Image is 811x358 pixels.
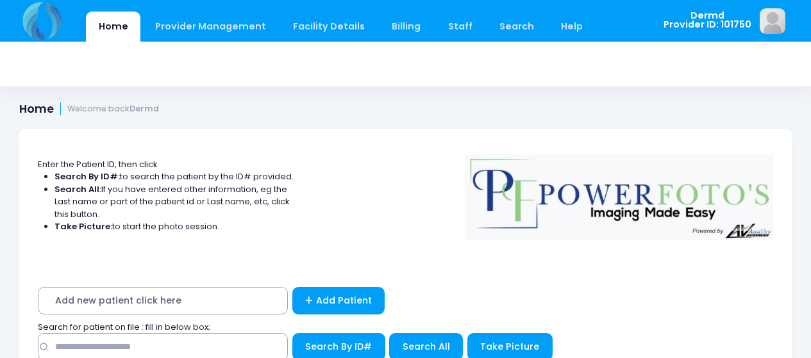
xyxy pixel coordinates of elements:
[54,220,112,232] strong: Take Picture:
[19,102,159,116] h1: Home
[142,12,278,42] a: Provider Management
[480,340,539,353] span: Take Picture
[130,103,159,114] strong: Dermd
[38,158,158,170] span: Enter the Patient ID, then click
[435,12,485,42] a: Staff
[403,340,450,353] span: Search All
[54,183,101,195] strong: Search All:
[664,11,751,29] span: Dermd Provider ID: 101750
[86,12,140,42] a: Home
[54,170,120,183] strong: Search By ID#:
[487,12,546,42] a: Search
[67,104,159,114] small: Welcome back
[305,340,372,353] span: Search By ID#
[380,12,433,42] a: Billing
[459,145,780,240] img: Logo
[38,321,210,333] span: Search for patient on file : fill in below box;
[760,8,785,34] img: image
[281,12,378,42] a: Facility Details
[549,12,596,42] a: Help
[54,220,294,233] li: to start the photo session.
[292,287,385,314] a: Add Patient
[54,170,294,183] li: to search the patient by the ID# provided.
[54,183,294,221] li: If you have entered other information, eg the Last name or part of the patient id or Last name, e...
[38,287,288,314] span: Add new patient click here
